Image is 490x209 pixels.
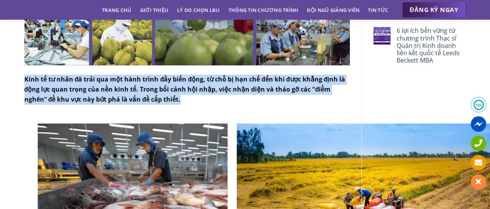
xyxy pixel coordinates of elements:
a: Giới thiệu [140,3,168,17]
a: ĐĂNG KÝ NGAY [402,2,466,18]
span: ĐĂNG KÝ NGAY [410,5,458,15]
a: Tin tức [368,3,388,17]
a: Thông tin chương trình [229,3,299,17]
a: Lý do chọn LBU [177,3,220,17]
a: Trang chủ [102,3,131,17]
a: Đội ngũ giảng viên [307,3,359,17]
strong: Kinh tế tư nhân đã trải qua một hành trình đầy biến động, từ chỗ bị hạn chế đến khi được khẳng đị... [24,75,346,103]
a: 6 lợi ích bền vững từ chương trình Thạc sĩ Quản trị Kinh doanh liên kết quốc tế Leeds Beckett MBA [396,27,466,64]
